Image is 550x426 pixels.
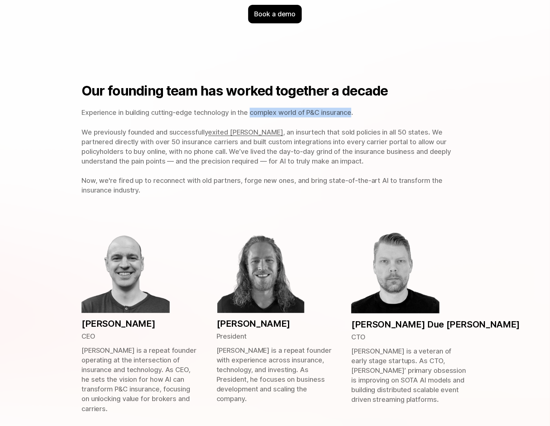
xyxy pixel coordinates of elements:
p: [PERSON_NAME] is a repeat founder operating at the intersection of insurance and technology. As C... [81,346,199,414]
p: CEO [81,332,95,341]
p: [PERSON_NAME] [81,317,156,330]
p: CTO [351,332,365,342]
p: President [217,332,247,341]
a: exited [PERSON_NAME] [208,128,283,136]
span: Experience in building cutting-edge technology in the complex world of P&C insurance. We previous... [81,109,353,136]
div: Book a demo [248,5,301,23]
span: , an insurtech that sold policies in all 50 states. We partnered directly with over 50 insurance ... [81,128,453,194]
p: [PERSON_NAME] is a veteran of early stage startups. As CTO, [PERSON_NAME]’ primary obsession is i... [351,346,469,405]
p: [PERSON_NAME] [217,317,291,330]
h2: Our founding team has worked together a decade [81,83,469,99]
p: [PERSON_NAME] is a repeat founder with experience across insurance, technology, and investing. As... [217,346,334,404]
p: [PERSON_NAME] Due [PERSON_NAME] [351,318,520,331]
p: Book a demo [254,9,295,19]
